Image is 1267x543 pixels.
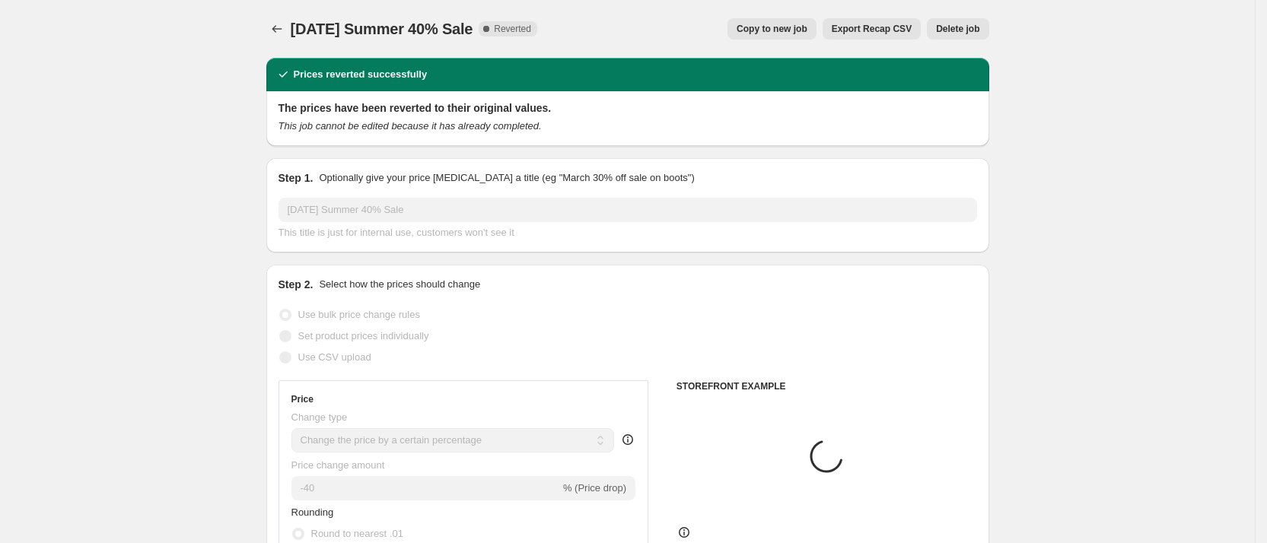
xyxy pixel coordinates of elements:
input: 30% off holiday sale [279,198,977,222]
span: Change type [291,411,348,423]
h6: STOREFRONT EXAMPLE [676,380,977,392]
h2: Step 2. [279,277,314,292]
h2: The prices have been reverted to their original values. [279,100,977,116]
span: Export Recap CSV [832,23,912,35]
span: Use CSV upload [298,351,371,363]
p: Select how the prices should change [319,277,480,292]
h2: Step 1. [279,170,314,186]
span: Round to nearest .01 [311,528,403,539]
span: Delete job [936,23,979,35]
div: help [620,432,635,447]
span: % (Price drop) [563,482,626,494]
span: This title is just for internal use, customers won't see it [279,227,514,238]
p: Optionally give your price [MEDICAL_DATA] a title (eg "March 30% off sale on boots") [319,170,694,186]
button: Price change jobs [266,18,288,40]
h3: Price [291,393,314,405]
span: Reverted [494,23,531,35]
span: Price change amount [291,459,385,471]
span: Rounding [291,506,334,518]
button: Delete job [927,18,988,40]
button: Export Recap CSV [823,18,921,40]
span: Set product prices individually [298,330,429,341]
input: -15 [291,476,560,500]
span: [DATE] Summer 40% Sale [291,21,473,37]
button: Copy to new job [727,18,817,40]
h2: Prices reverted successfully [294,67,428,82]
span: Use bulk price change rules [298,309,420,320]
i: This job cannot be edited because it has already completed. [279,120,542,132]
span: Copy to new job [737,23,807,35]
